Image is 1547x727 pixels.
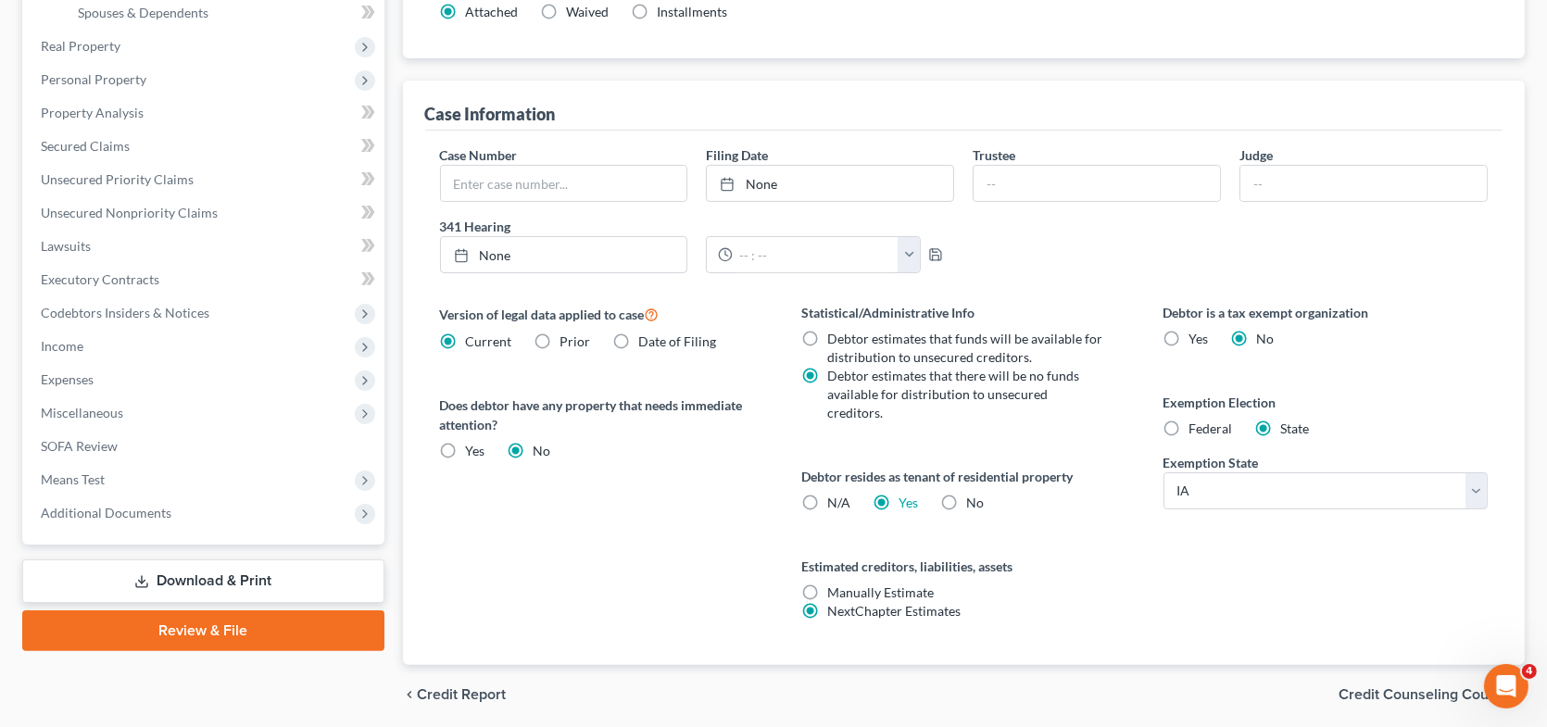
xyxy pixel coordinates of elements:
span: No [966,495,984,510]
label: Estimated creditors, liabilities, assets [801,557,1126,576]
button: chevron_left Credit Report [403,687,507,702]
span: Unsecured Priority Claims [41,171,194,187]
label: 341 Hearing [431,217,964,236]
label: Exemption Election [1163,393,1489,412]
a: SOFA Review [26,430,384,463]
span: N/A [827,495,850,510]
span: Date of Filing [639,333,717,349]
a: Unsecured Nonpriority Claims [26,196,384,230]
a: None [707,166,953,201]
a: Unsecured Priority Claims [26,163,384,196]
span: Expenses [41,371,94,387]
label: Debtor is a tax exempt organization [1163,303,1489,322]
label: Version of legal data applied to case [440,303,765,325]
a: Download & Print [22,559,384,603]
span: Secured Claims [41,138,130,154]
label: Judge [1239,145,1273,165]
label: Trustee [973,145,1015,165]
label: Debtor resides as tenant of residential property [801,467,1126,486]
span: No [1257,331,1275,346]
iframe: Intercom live chat [1484,664,1528,708]
div: Case Information [425,103,556,125]
span: Prior [560,333,591,349]
span: Yes [1189,331,1209,346]
span: 4 [1522,664,1537,679]
span: Waived [567,4,610,19]
span: Spouses & Dependents [78,5,208,20]
span: Debtor estimates that funds will be available for distribution to unsecured creditors. [827,331,1102,365]
a: Executory Contracts [26,263,384,296]
a: Property Analysis [26,96,384,130]
span: Lawsuits [41,238,91,254]
span: Current [466,333,512,349]
label: Exemption State [1163,453,1259,472]
span: Attached [466,4,519,19]
span: Executory Contracts [41,271,159,287]
span: Yes [466,443,485,458]
span: NextChapter Estimates [827,603,961,619]
span: Manually Estimate [827,584,934,600]
input: -- [974,166,1220,201]
span: Property Analysis [41,105,144,120]
input: -- : -- [733,237,899,272]
span: Codebtors Insiders & Notices [41,305,209,320]
span: State [1281,420,1310,436]
span: Unsecured Nonpriority Claims [41,205,218,220]
span: Federal [1189,420,1233,436]
span: Income [41,338,83,354]
a: Yes [899,495,918,510]
a: Lawsuits [26,230,384,263]
span: Credit Report [418,687,507,702]
span: No [534,443,551,458]
span: Credit Counseling Course [1339,687,1510,702]
label: Does debtor have any property that needs immediate attention? [440,395,765,434]
span: Miscellaneous [41,405,123,420]
a: Secured Claims [26,130,384,163]
label: Statistical/Administrative Info [801,303,1126,322]
label: Case Number [440,145,518,165]
span: Installments [658,4,728,19]
input: Enter case number... [441,166,687,201]
button: Credit Counseling Course chevron_right [1339,687,1525,702]
span: Personal Property [41,71,146,87]
span: Real Property [41,38,120,54]
label: Filing Date [706,145,768,165]
span: Debtor estimates that there will be no funds available for distribution to unsecured creditors. [827,368,1079,420]
i: chevron_left [403,687,418,702]
span: Additional Documents [41,505,171,520]
input: -- [1240,166,1487,201]
a: Review & File [22,610,384,651]
a: None [441,237,687,272]
span: Means Test [41,471,105,487]
span: SOFA Review [41,438,118,454]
